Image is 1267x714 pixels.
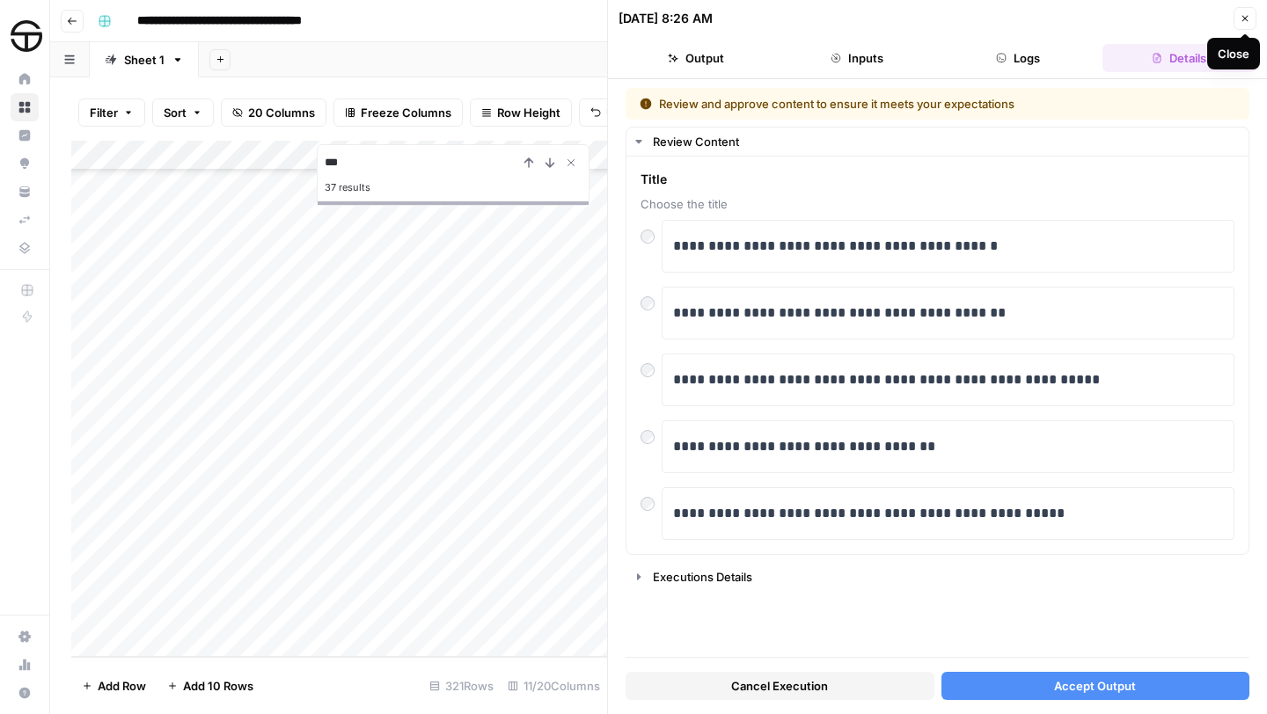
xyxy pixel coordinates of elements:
[333,98,463,127] button: Freeze Columns
[619,44,773,72] button: Output
[11,623,39,651] a: Settings
[941,44,1095,72] button: Logs
[11,93,39,121] a: Browse
[641,171,1234,188] span: Title
[619,10,713,27] div: [DATE] 8:26 AM
[11,178,39,206] a: Your Data
[641,195,1234,213] span: Choose the title
[626,127,1249,156] button: Review Content
[11,149,39,178] a: Opportunities
[731,677,828,695] span: Cancel Execution
[78,98,145,127] button: Filter
[11,121,39,149] a: Insights
[325,177,582,198] div: 37 results
[501,672,607,700] div: 11/20 Columns
[164,104,187,121] span: Sort
[11,20,42,52] img: SimpleTire Logo
[98,677,146,695] span: Add Row
[90,42,199,77] a: Sheet 1
[560,152,582,173] button: Close Search
[90,104,118,121] span: Filter
[780,44,934,72] button: Inputs
[626,157,1249,554] div: Review Content
[579,98,648,127] button: Undo
[1102,44,1256,72] button: Details
[1218,45,1249,62] div: Close
[497,104,560,121] span: Row Height
[11,679,39,707] button: Help + Support
[11,206,39,234] a: Syncs
[941,672,1250,700] button: Accept Output
[361,104,451,121] span: Freeze Columns
[11,234,39,262] a: Data Library
[11,65,39,93] a: Home
[422,672,501,700] div: 321 Rows
[470,98,572,127] button: Row Height
[518,152,539,173] button: Previous Result
[626,672,934,700] button: Cancel Execution
[653,133,1238,150] div: Review Content
[71,672,157,700] button: Add Row
[221,98,326,127] button: 20 Columns
[248,104,315,121] span: 20 Columns
[539,152,560,173] button: Next Result
[11,14,39,58] button: Workspace: SimpleTire
[653,568,1238,586] div: Executions Details
[626,563,1249,591] button: Executions Details
[152,98,214,127] button: Sort
[157,672,264,700] button: Add 10 Rows
[640,95,1125,113] div: Review and approve content to ensure it meets your expectations
[183,677,253,695] span: Add 10 Rows
[1054,677,1136,695] span: Accept Output
[11,651,39,679] a: Usage
[124,51,165,69] div: Sheet 1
